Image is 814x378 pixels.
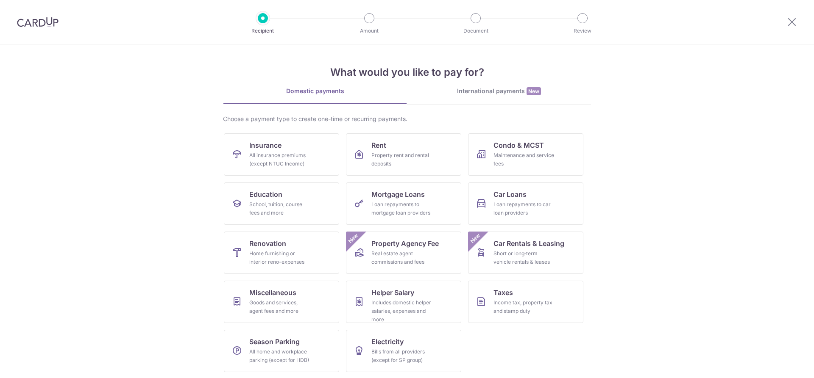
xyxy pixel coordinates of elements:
[223,87,407,95] div: Domestic payments
[249,348,310,364] div: All home and workplace parking (except for HDB)
[371,151,432,168] div: Property rent and rental deposits
[493,249,555,266] div: Short or long‑term vehicle rentals & leases
[224,182,339,225] a: EducationSchool, tuition, course fees and more
[371,200,432,217] div: Loan repayments to mortgage loan providers
[224,232,339,274] a: RenovationHome furnishing or interior reno-expenses
[249,337,300,347] span: Season Parking
[371,238,439,248] span: Property Agency Fee
[346,330,461,372] a: ElectricityBills from all providers (except for SP group)
[346,182,461,225] a: Mortgage LoansLoan repayments to mortgage loan providers
[371,249,432,266] div: Real estate agent commissions and fees
[249,249,310,266] div: Home furnishing or interior reno-expenses
[224,281,339,323] a: MiscellaneousGoods and services, agent fees and more
[338,27,401,35] p: Amount
[493,287,513,298] span: Taxes
[249,238,286,248] span: Renovation
[249,151,310,168] div: All insurance premiums (except NTUC Income)
[371,287,414,298] span: Helper Salary
[17,17,59,27] img: CardUp
[493,238,564,248] span: Car Rentals & Leasing
[468,232,583,274] a: Car Rentals & LeasingShort or long‑term vehicle rentals & leasesNew
[468,281,583,323] a: TaxesIncome tax, property tax and stamp duty
[468,182,583,225] a: Car LoansLoan repayments to car loan providers
[527,87,541,95] span: New
[223,115,591,123] div: Choose a payment type to create one-time or recurring payments.
[551,27,614,35] p: Review
[493,140,544,150] span: Condo & MCST
[444,27,507,35] p: Document
[346,232,461,274] a: Property Agency FeeReal estate agent commissions and feesNew
[468,133,583,176] a: Condo & MCSTMaintenance and service fees
[224,133,339,176] a: InsuranceAll insurance premiums (except NTUC Income)
[223,65,591,80] h4: What would you like to pay for?
[346,232,360,246] span: New
[371,348,432,364] div: Bills from all providers (except for SP group)
[493,189,527,199] span: Car Loans
[493,298,555,315] div: Income tax, property tax and stamp duty
[249,287,296,298] span: Miscellaneous
[249,140,282,150] span: Insurance
[346,133,461,176] a: RentProperty rent and rental deposits
[346,281,461,323] a: Helper SalaryIncludes domestic helper salaries, expenses and more
[249,200,310,217] div: School, tuition, course fees and more
[407,87,591,96] div: International payments
[371,298,432,324] div: Includes domestic helper salaries, expenses and more
[249,189,282,199] span: Education
[249,298,310,315] div: Goods and services, agent fees and more
[231,27,294,35] p: Recipient
[493,151,555,168] div: Maintenance and service fees
[371,140,386,150] span: Rent
[493,200,555,217] div: Loan repayments to car loan providers
[371,337,404,347] span: Electricity
[224,330,339,372] a: Season ParkingAll home and workplace parking (except for HDB)
[371,189,425,199] span: Mortgage Loans
[468,232,482,246] span: New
